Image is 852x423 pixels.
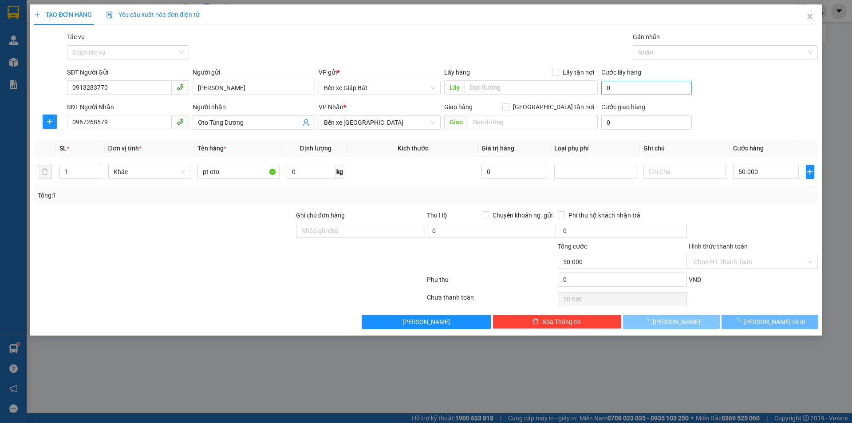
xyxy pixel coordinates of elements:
[493,315,622,329] button: deleteXóa Thông tin
[797,4,822,29] button: Close
[362,315,491,329] button: [PERSON_NAME]
[468,115,598,129] input: Dọc đường
[640,140,729,157] th: Ghi chú
[43,118,56,125] span: plus
[300,145,331,152] span: Định lượng
[509,102,598,112] span: [GEOGRAPHIC_DATA] tận nơi
[335,165,344,179] span: kg
[444,69,470,76] span: Lấy hàng
[558,243,587,250] span: Tổng cước
[559,67,598,77] span: Lấy tận nơi
[689,243,748,250] label: Hình thức thanh toán
[542,317,581,327] span: Xóa Thông tin
[444,115,468,129] span: Giao
[426,275,557,290] div: Phụ thu
[43,115,57,129] button: plus
[565,210,644,220] span: Phí thu hộ khách nhận trả
[67,102,189,112] div: SĐT Người Nhận
[623,315,719,329] button: [PERSON_NAME]
[193,102,315,112] div: Người nhận
[106,11,200,18] span: Yêu cầu xuất hóa đơn điện tử
[114,165,185,178] span: Khác
[722,315,818,329] button: [PERSON_NAME] và In
[481,145,514,152] span: Giá trị hàng
[34,12,40,18] span: plus
[38,165,52,179] button: delete
[734,318,743,324] span: loading
[197,165,280,179] input: VD: Bàn, Ghế
[653,317,700,327] span: [PERSON_NAME]
[193,67,315,77] div: Người gửi
[197,145,226,152] span: Tên hàng
[319,103,343,111] span: VP Nhận
[601,103,645,111] label: Cước giao hàng
[34,11,92,18] span: TẠO ĐƠN HÀNG
[444,80,465,95] span: Lấy
[806,168,814,175] span: plus
[806,165,814,179] button: plus
[643,318,653,324] span: loading
[296,224,425,238] input: Ghi chú đơn hàng
[67,67,189,77] div: SĐT Người Gửi
[106,12,113,19] img: icon
[59,145,67,152] span: SL
[551,140,640,157] th: Loại phụ phí
[402,317,450,327] span: [PERSON_NAME]
[67,33,85,40] label: Tác vụ
[733,145,764,152] span: Cước hàng
[806,13,813,20] span: close
[489,210,556,220] span: Chuyển khoản ng. gửi
[444,103,473,111] span: Giao hàng
[108,145,142,152] span: Đơn vị tính
[689,276,701,283] span: VND
[398,145,428,152] span: Kích thước
[426,293,557,308] div: Chưa thanh toán
[601,81,692,95] input: Cước lấy hàng
[177,83,184,91] span: phone
[177,118,184,125] span: phone
[743,317,805,327] span: [PERSON_NAME] và In
[481,165,548,179] input: 0
[296,212,345,219] label: Ghi chú đơn hàng
[324,116,435,129] span: Bến xe Hoằng Hóa
[532,318,539,325] span: delete
[633,33,660,40] label: Gán nhãn
[303,119,310,126] span: user-add
[319,67,441,77] div: VP gửi
[427,212,447,219] span: Thu Hộ
[324,81,435,95] span: Bến xe Giáp Bát
[601,69,641,76] label: Cước lấy hàng
[38,190,329,200] div: Tổng: 1
[465,80,598,95] input: Dọc đường
[643,165,726,179] input: Ghi Chú
[601,115,692,130] input: Cước giao hàng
